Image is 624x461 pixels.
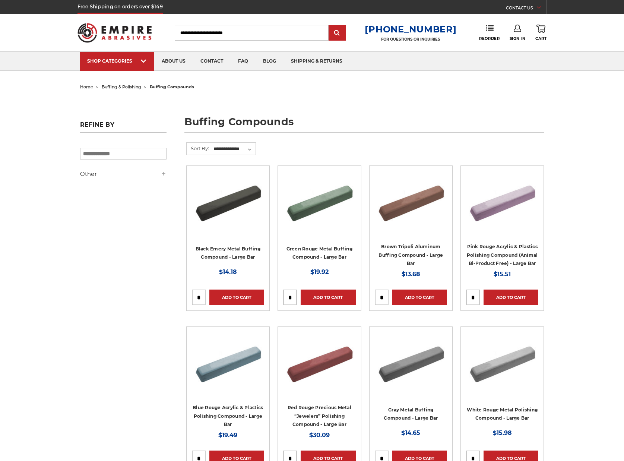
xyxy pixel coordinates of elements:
[283,332,355,392] img: Red Rouge Jewelers Buffing Compound
[231,52,256,71] a: faq
[375,332,447,392] img: Gray Buffing Compound
[77,18,152,47] img: Empire Abrasives
[493,429,512,436] span: $15.98
[466,332,538,392] img: White Rouge Buffing Compound
[154,52,193,71] a: about us
[80,170,167,179] h5: Other
[192,171,264,231] img: Black Stainless Steel Buffing Compound
[365,24,456,35] a: [PHONE_NUMBER]
[375,332,447,427] a: Gray Buffing Compound
[102,84,141,89] a: buffing & polishing
[256,52,284,71] a: blog
[479,36,500,41] span: Reorder
[80,84,93,89] a: home
[184,117,544,133] h1: buffing compounds
[375,171,447,266] a: Brown Tripoli Aluminum Buffing Compound
[392,290,447,305] a: Add to Cart
[218,432,237,439] span: $19.49
[484,290,538,305] a: Add to Cart
[212,143,256,155] select: Sort By:
[219,268,237,275] span: $14.18
[466,332,538,427] a: White Rouge Buffing Compound
[535,36,547,41] span: Cart
[192,171,264,266] a: Black Stainless Steel Buffing Compound
[466,171,538,266] a: Pink Plastic Polishing Compound
[494,271,511,278] span: $15.51
[466,171,538,231] img: Pink Plastic Polishing Compound
[192,332,264,392] img: Blue rouge polishing compound
[401,429,420,436] span: $14.65
[375,171,447,231] img: Brown Tripoli Aluminum Buffing Compound
[330,26,345,41] input: Submit
[301,290,355,305] a: Add to Cart
[310,268,329,275] span: $19.92
[87,58,147,64] div: SHOP CATEGORIES
[510,36,526,41] span: Sign In
[193,52,231,71] a: contact
[192,332,264,427] a: Blue rouge polishing compound
[187,143,209,154] label: Sort By:
[80,121,167,133] h5: Refine by
[479,25,500,41] a: Reorder
[365,37,456,42] p: FOR QUESTIONS OR INQUIRIES
[150,84,194,89] span: buffing compounds
[506,4,547,14] a: CONTACT US
[283,171,355,266] a: Green Rouge Aluminum Buffing Compound
[283,171,355,231] img: Green Rouge Aluminum Buffing Compound
[402,271,420,278] span: $13.68
[284,52,350,71] a: shipping & returns
[209,290,264,305] a: Add to Cart
[309,432,330,439] span: $30.09
[283,332,355,427] a: Red Rouge Jewelers Buffing Compound
[535,25,547,41] a: Cart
